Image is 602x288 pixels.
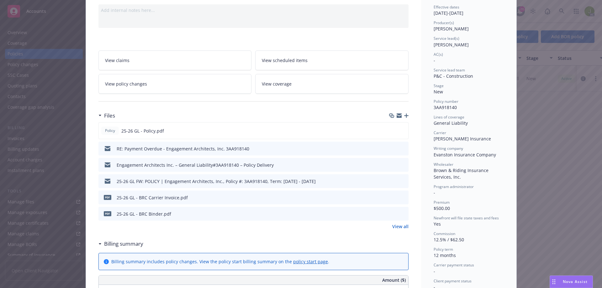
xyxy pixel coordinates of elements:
a: View policy changes [98,74,252,94]
span: [PERSON_NAME] Insurance [434,136,491,142]
span: View claims [105,57,129,64]
button: download file [390,211,395,217]
div: Add internal notes here... [101,7,406,13]
button: download file [390,128,395,134]
button: download file [390,194,395,201]
div: Drag to move [550,276,558,288]
span: Newfront will file state taxes and fees [434,215,499,221]
span: Producer(s) [434,20,454,25]
span: [PERSON_NAME] [434,42,469,48]
button: preview file [400,128,406,134]
span: New [434,89,443,95]
span: Commission [434,231,455,236]
span: $500.00 [434,205,450,211]
button: download file [390,145,395,152]
span: View coverage [262,81,292,87]
span: [PERSON_NAME] [434,26,469,32]
span: Yes [434,221,441,227]
div: 25-26 GL - BRC Carrier Invoice.pdf [117,194,188,201]
span: Wholesaler [434,162,453,167]
span: 3AA918140 [434,104,457,110]
span: pdf [104,195,111,200]
span: Amount ($) [382,277,406,283]
h3: Billing summary [104,240,143,248]
span: General Liability [434,120,468,126]
span: Effective dates [434,4,459,10]
button: preview file [400,145,406,152]
div: 25-26 GL - BRC Binder.pdf [117,211,171,217]
div: 25-26 GL FW: POLICY | Engagement Architects, Inc., Policy #: 3AA918140, Term: [DATE] - [DATE] [117,178,316,185]
span: pdf [104,211,111,216]
span: P&C - Construction [434,73,473,79]
span: 12.5% / $62.50 [434,237,464,243]
h3: Files [104,112,115,120]
span: 25-26 GL - Policy.pdf [121,128,164,134]
span: Policy number [434,99,458,104]
span: Client payment status [434,278,472,284]
span: Brown & Riding Insurance Services, Inc. [434,167,490,180]
div: Files [98,112,115,120]
button: preview file [400,178,406,185]
button: preview file [400,211,406,217]
span: Nova Assist [563,279,588,284]
div: Billing summary [98,240,143,248]
span: Policy [104,128,116,134]
span: View policy changes [105,81,147,87]
button: preview file [400,194,406,201]
a: View all [392,223,409,230]
a: policy start page [293,259,328,264]
button: Nova Assist [550,275,593,288]
span: Carrier [434,130,446,135]
button: download file [390,162,395,168]
span: Writing company [434,146,463,151]
span: Evanston Insurance Company [434,152,496,158]
span: Policy term [434,247,453,252]
a: View claims [98,50,252,70]
span: View scheduled items [262,57,308,64]
span: Service lead(s) [434,36,459,41]
a: View scheduled items [255,50,409,70]
button: preview file [400,162,406,168]
div: RE: Payment Overdue - Engagement Architects, Inc. 3AA918140 [117,145,249,152]
span: AC(s) [434,52,443,57]
span: Carrier payment status [434,262,474,268]
span: Stage [434,83,444,88]
span: Premium [434,200,450,205]
span: - [434,268,435,274]
div: Engagement Architects Inc. – General Liability#3AA918140 – Policy Delivery [117,162,274,168]
div: Billing summary includes policy changes. View the policy start billing summary on the . [111,258,329,265]
span: Service lead team [434,67,465,73]
span: - [434,57,435,63]
span: Lines of coverage [434,114,464,120]
span: Program administrator [434,184,474,189]
button: download file [390,178,395,185]
a: View coverage [255,74,409,94]
span: - [434,190,435,196]
span: 12 months [434,252,456,258]
div: [DATE] - [DATE] [434,4,504,16]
